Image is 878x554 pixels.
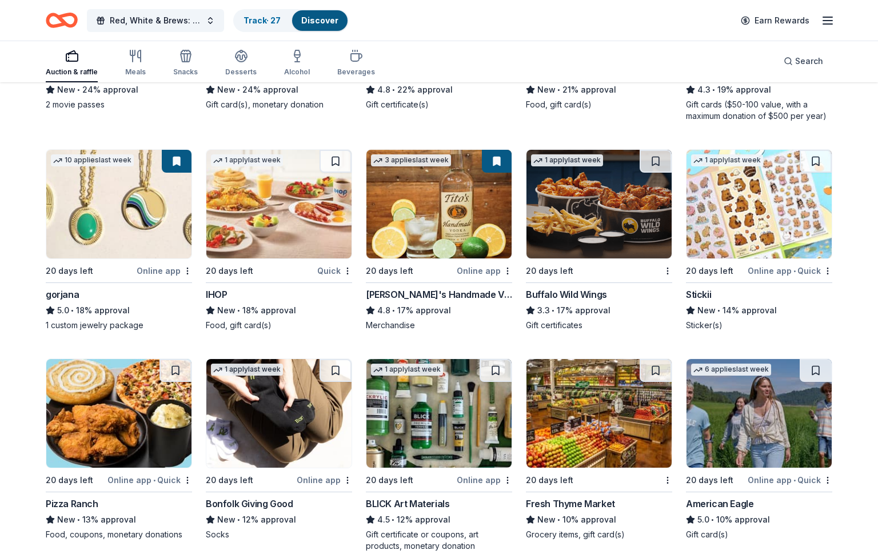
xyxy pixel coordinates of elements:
img: Image for IHOP [206,150,352,258]
div: 6 applies last week [691,364,771,376]
span: • [237,515,240,524]
div: IHOP [206,288,227,301]
img: Image for gorjana [46,150,191,258]
div: Food, coupons, monetary donations [46,529,192,540]
a: Image for American Eagle6 applieslast week20 days leftOnline app•QuickAmerican Eagle5.0•10% appro... [686,358,832,540]
a: Earn Rewards [734,10,816,31]
div: Desserts [225,67,257,77]
img: Image for Stickii [687,150,832,258]
div: Gift certificates [526,320,672,331]
div: 18% approval [46,304,192,317]
div: 20 days left [366,264,413,278]
a: Image for BLICK Art Materials1 applylast week20 days leftOnline appBLICK Art Materials4.5•12% app... [366,358,512,552]
span: • [793,476,796,485]
span: • [77,515,80,524]
a: Discover [301,15,338,25]
div: 14% approval [686,304,832,317]
a: Image for Stickii1 applylast week20 days leftOnline app•QuickStickiiNew•14% approvalSticker(s) [686,149,832,331]
span: New [217,513,236,527]
span: • [392,306,395,315]
div: Meals [125,67,146,77]
div: 1 apply last week [371,364,443,376]
span: 5.0 [57,304,69,317]
div: Sticker(s) [686,320,832,331]
a: Image for Buffalo Wild Wings1 applylast week20 days leftBuffalo Wild Wings3.3•17% approvalGift ce... [526,149,672,331]
span: • [717,306,720,315]
span: • [712,85,715,94]
div: Online app [137,264,192,278]
img: Image for BLICK Art Materials [366,359,512,468]
div: Merchandise [366,320,512,331]
button: Search [775,50,832,73]
div: 20 days left [686,473,733,487]
div: Gift cards ($50-100 value, with a maximum donation of $500 per year) [686,99,832,122]
button: Red, White & Brews: a tasting fundraiser benefitting the Waukesha Police Department [87,9,224,32]
div: 2 movie passes [46,99,192,110]
div: Buffalo Wild Wings [526,288,607,301]
span: • [77,85,80,94]
div: 24% approval [206,83,352,97]
div: 1 apply last week [691,154,763,166]
div: 12% approval [206,513,352,527]
div: Gift certificate(s) [366,99,512,110]
div: 24% approval [46,83,192,97]
div: Socks [206,529,352,540]
img: Image for Buffalo Wild Wings [526,150,672,258]
a: Track· 27 [244,15,281,25]
div: 20 days left [206,264,253,278]
a: Image for IHOP1 applylast week20 days leftQuickIHOPNew•18% approvalFood, gift card(s) [206,149,352,331]
img: Image for Fresh Thyme Market [526,359,672,468]
div: Fresh Thyme Market [526,497,615,511]
span: • [793,266,796,276]
span: New [217,304,236,317]
div: 1 apply last week [211,154,283,166]
button: Alcohol [284,45,310,82]
div: Auction & raffle [46,67,98,77]
div: American Eagle [686,497,753,511]
span: 5.0 [697,513,709,527]
span: • [237,85,240,94]
img: Image for Tito's Handmade Vodka [366,150,512,258]
div: 20 days left [526,264,573,278]
span: Red, White & Brews: a tasting fundraiser benefitting the Waukesha Police Department [110,14,201,27]
div: 20 days left [46,264,93,278]
span: 4.8 [377,83,390,97]
div: [PERSON_NAME]'s Handmade Vodka [366,288,512,301]
div: 1 apply last week [211,364,283,376]
div: Online app [457,264,512,278]
span: 4.5 [377,513,390,527]
span: • [557,85,560,94]
div: 20 days left [526,473,573,487]
span: 3.3 [537,304,550,317]
a: Image for Tito's Handmade Vodka3 applieslast week20 days leftOnline app[PERSON_NAME]'s Handmade V... [366,149,512,331]
div: Food, gift card(s) [526,99,672,110]
a: Image for Bonfolk Giving Good1 applylast week20 days leftOnline appBonfolk Giving GoodNew•12% app... [206,358,352,540]
div: 3 applies last week [371,154,451,166]
div: Snacks [173,67,198,77]
div: gorjana [46,288,79,301]
div: 20 days left [366,473,413,487]
div: Gift card(s), monetary donation [206,99,352,110]
span: New [217,83,236,97]
div: Gift card(s) [686,529,832,540]
div: Online app [297,473,352,487]
button: Beverages [337,45,375,82]
div: Online app Quick [748,473,832,487]
div: Pizza Ranch [46,497,98,511]
span: • [153,476,155,485]
div: 13% approval [46,513,192,527]
div: 10% approval [686,513,832,527]
div: Grocery items, gift card(s) [526,529,672,540]
span: 4.3 [697,83,711,97]
div: Gift certificate or coupons, art products, monetary donation [366,529,512,552]
span: New [537,513,556,527]
span: New [697,304,716,317]
span: • [71,306,74,315]
span: New [57,83,75,97]
div: Stickii [686,288,711,301]
div: 21% approval [526,83,672,97]
span: • [557,515,560,524]
span: • [552,306,554,315]
span: • [392,85,395,94]
div: Alcohol [284,67,310,77]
